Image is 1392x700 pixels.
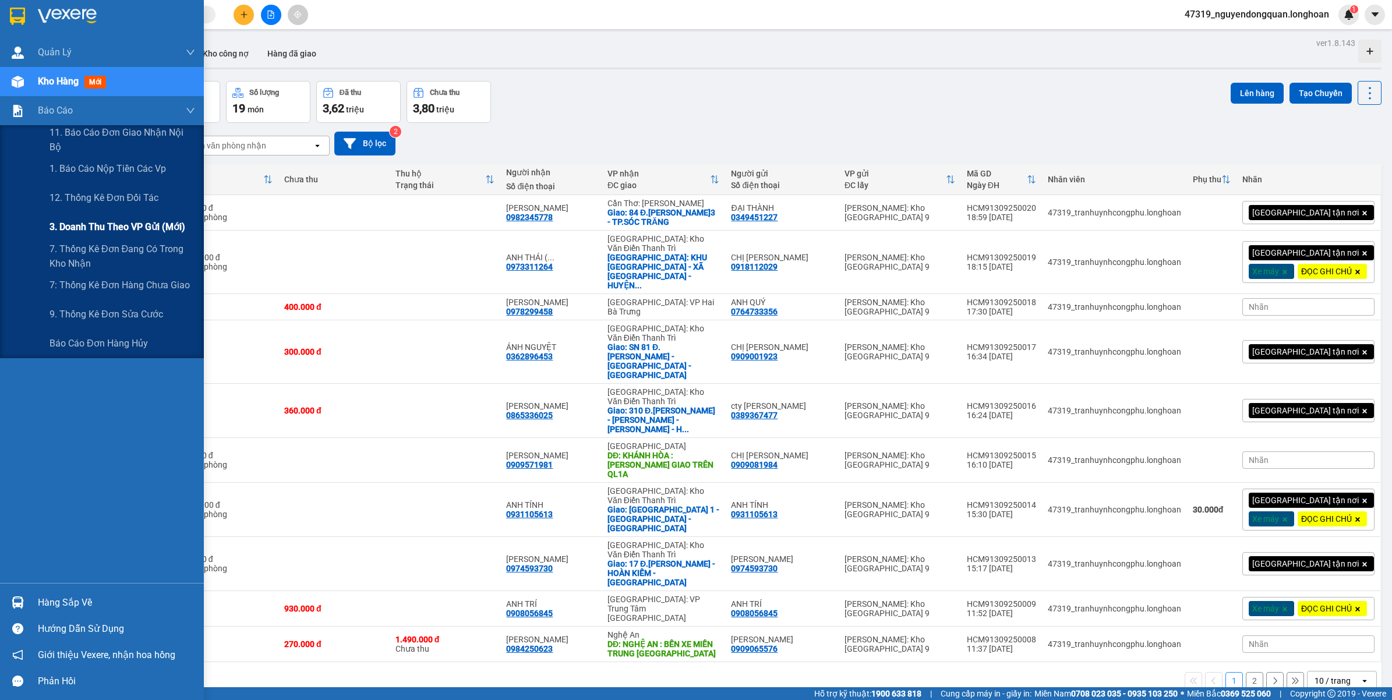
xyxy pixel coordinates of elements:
div: NGUYỄN DUY HIẾN [506,451,596,460]
span: ĐỌC GHI CHÚ [1301,266,1352,277]
span: notification [12,649,23,660]
span: down [186,48,195,57]
div: 15:17 [DATE] [967,564,1036,573]
div: HCM91309250019 [967,253,1036,262]
strong: 1900 633 818 [871,689,921,698]
div: 0931105613 [506,510,553,519]
span: Nhãn [1249,302,1269,312]
span: 11. Báo cáo đơn giao nhận nội bộ [50,125,195,154]
div: 16:24 [DATE] [967,411,1036,420]
div: 0362896453 [506,352,553,361]
div: [PERSON_NAME]: Kho [GEOGRAPHIC_DATA] 9 [845,342,955,361]
span: mới [84,76,106,89]
div: Giao: VINHOMES OCEAN PARK 1 - GIA LÂM - HÀ NỘI [607,505,719,533]
div: 0764733356 [731,307,778,316]
span: 3. Doanh Thu theo VP Gửi (mới) [50,220,185,234]
div: CHỊ THẢO [731,451,832,460]
div: HCM91309250017 [967,342,1036,352]
span: Miền Nam [1034,687,1178,700]
button: caret-down [1365,5,1385,25]
div: 270.000 đ [284,639,384,649]
span: Nhãn [1249,455,1269,465]
div: Nghệ An [607,630,719,639]
button: Bộ lọc [334,132,395,155]
div: 16:34 [DATE] [967,352,1036,361]
div: [PERSON_NAME]: Kho [GEOGRAPHIC_DATA] 9 [845,298,955,316]
div: HTTT [176,181,263,190]
span: [GEOGRAPHIC_DATA] tận nơi [1252,558,1359,569]
strong: 0369 525 060 [1221,689,1271,698]
div: Người nhận [506,168,596,177]
div: 47319_tranhuynhcongphu.longhoan [1048,302,1181,312]
div: HCM91309250008 [967,635,1036,644]
div: 0908056845 [731,609,778,618]
div: 47319_tranhuynhcongphu.longhoan [1048,604,1181,613]
div: 200.000 đ [176,554,273,564]
svg: open [1360,676,1369,685]
div: 47319_tranhuynhcongphu.longhoan [1048,505,1181,514]
div: [PERSON_NAME]: Kho [GEOGRAPHIC_DATA] 9 [845,635,955,653]
strong: 0708 023 035 - 0935 103 250 [1071,689,1178,698]
div: [PERSON_NAME]: Kho [GEOGRAPHIC_DATA] 9 [845,401,955,420]
div: Chưa thu [284,175,384,184]
th: Toggle SortBy [390,164,501,195]
div: PHÚC HOÀNG [506,635,596,644]
div: Tạo kho hàng mới [1358,40,1382,63]
div: ANH TÍNH [506,500,596,510]
button: Chưa thu3,80 triệu [407,81,491,123]
div: CHỊ LY [731,342,832,352]
img: icon-new-feature [1344,9,1354,20]
svg: open [313,141,322,150]
button: Lên hàng [1231,83,1284,104]
div: 47319_tranhuynhcongphu.longhoan [1048,257,1181,267]
span: 7. Thống kê đơn đang có trong kho nhận [50,242,195,271]
div: 16:10 [DATE] [967,460,1036,469]
span: copyright [1327,690,1336,698]
div: PHẠM HOÀNG VŨ [731,635,832,644]
div: 11:37 [DATE] [967,644,1036,653]
div: [GEOGRAPHIC_DATA]: VP Trung Tâm [GEOGRAPHIC_DATA] [607,595,719,623]
div: 0974593730 [731,564,778,573]
div: Giao: 84 Đ.LÊ DUẪN - F.3 - TP.SÓC TRĂNG [607,208,719,227]
span: 7: Thống kê đơn hàng chưa giao [50,278,190,292]
button: Hàng đã giao [258,40,326,68]
span: món [248,105,264,114]
div: Chưa thu [395,635,495,653]
div: ANH TRÍ [506,599,596,609]
div: 1.490.000 đ [395,635,495,644]
div: 0389367477 [731,411,778,420]
div: Tại văn phòng [176,460,273,469]
div: Giao: 310 Đ.PHẠM NGỌC NHỊ - DUY MINH - DUY TIÊN - HÀ NAM [607,406,719,434]
div: Hướng dẫn sử dụng [38,620,195,638]
div: [GEOGRAPHIC_DATA]: Kho Văn Điển Thanh Trì [607,324,719,342]
div: 47319_tranhuynhcongphu.longhoan [1048,639,1181,649]
div: [PERSON_NAME]: Kho [GEOGRAPHIC_DATA] 9 [845,554,955,573]
span: [GEOGRAPHIC_DATA] tận nơi [1252,495,1359,505]
span: 12. Thống kê đơn đối tác [50,190,158,205]
div: Tại văn phòng [176,564,273,573]
div: ĐỖ LANG [731,554,832,564]
span: 3,62 [323,101,344,115]
div: ĐC lấy [845,181,946,190]
div: Hàng sắp về [38,594,195,611]
div: 47319_tranhuynhcongphu.longhoan [1048,455,1181,465]
div: 0974593730 [506,564,553,573]
div: 10 / trang [1315,675,1351,687]
div: 150.000 đ [176,203,273,213]
span: 19 [232,101,245,115]
div: CHỊ KIM [731,253,832,262]
div: ĐC giao [607,181,710,190]
div: 1.250.000 đ [176,500,273,510]
span: file-add [267,10,275,19]
div: Ngày ĐH [967,181,1027,190]
div: VŨ VĂN KIÊN [506,401,596,411]
div: VP gửi [845,169,946,178]
div: Tại văn phòng [176,213,273,222]
div: 0984250623 [506,644,553,653]
div: HCM91309250016 [967,401,1036,411]
div: HCM91309250009 [967,599,1036,609]
div: Số điện thoại [731,181,832,190]
span: Miền Bắc [1187,687,1271,700]
div: Giao: KHU CHỢ BẠCH LONG - XÃ BẠCH LONG - HUYỆN GIAO THỦY - NAM ĐỊNH [607,253,719,290]
button: Đã thu3,62 triệu [316,81,401,123]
